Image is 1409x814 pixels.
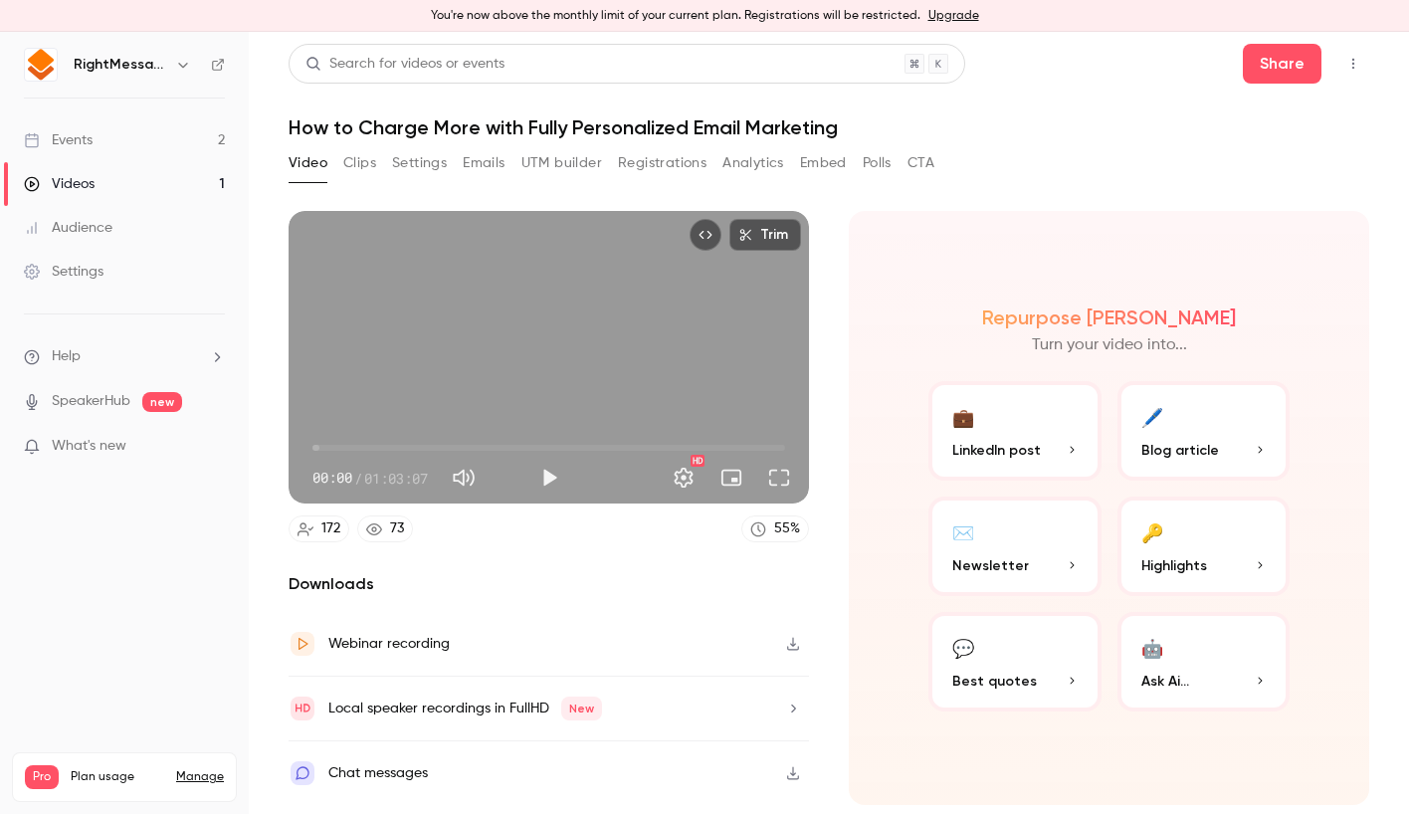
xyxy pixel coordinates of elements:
[392,147,447,179] button: Settings
[800,147,847,179] button: Embed
[25,765,59,789] span: Pro
[328,761,428,785] div: Chat messages
[289,115,1369,139] h1: How to Charge More with Fully Personalized Email Marketing
[690,219,721,251] button: Embed video
[691,455,704,467] div: HD
[1141,555,1207,576] span: Highlights
[928,497,1102,596] button: ✉️Newsletter
[52,346,81,367] span: Help
[305,54,504,75] div: Search for videos or events
[928,381,1102,481] button: 💼LinkedIn post
[328,697,602,720] div: Local speaker recordings in FullHD
[71,769,164,785] span: Plan usage
[759,458,799,498] button: Full screen
[25,49,57,81] img: RightMessage
[289,515,349,542] a: 172
[1117,612,1291,712] button: 🤖Ask Ai...
[364,468,428,489] span: 01:03:07
[952,401,974,432] div: 💼
[176,769,224,785] a: Manage
[312,468,352,489] span: 00:00
[521,147,602,179] button: UTM builder
[1243,44,1321,84] button: Share
[907,147,934,179] button: CTA
[664,458,704,498] button: Settings
[1141,516,1163,547] div: 🔑
[328,632,450,656] div: Webinar recording
[444,458,484,498] button: Mute
[24,130,93,150] div: Events
[774,518,800,539] div: 55 %
[390,518,404,539] div: 73
[1032,333,1187,357] p: Turn your video into...
[1141,401,1163,432] div: 🖊️
[928,612,1102,712] button: 💬Best quotes
[1117,497,1291,596] button: 🔑Highlights
[343,147,376,179] button: Clips
[928,8,979,24] a: Upgrade
[357,515,413,542] a: 73
[1141,671,1189,692] span: Ask Ai...
[1141,440,1219,461] span: Blog article
[952,632,974,663] div: 💬
[1117,381,1291,481] button: 🖊️Blog article
[52,436,126,457] span: What's new
[312,468,428,489] div: 00:00
[729,219,801,251] button: Trim
[24,346,225,367] li: help-dropdown-opener
[354,468,362,489] span: /
[142,392,182,412] span: new
[618,147,706,179] button: Registrations
[952,440,1041,461] span: LinkedIn post
[24,262,103,282] div: Settings
[1337,48,1369,80] button: Top Bar Actions
[463,147,504,179] button: Emails
[711,458,751,498] button: Turn on miniplayer
[952,516,974,547] div: ✉️
[52,391,130,412] a: SpeakerHub
[74,55,167,75] h6: RightMessage
[321,518,340,539] div: 172
[741,515,809,542] a: 55%
[952,671,1037,692] span: Best quotes
[289,572,809,596] h2: Downloads
[289,147,327,179] button: Video
[863,147,892,179] button: Polls
[1141,632,1163,663] div: 🤖
[982,305,1236,329] h2: Repurpose [PERSON_NAME]
[24,174,95,194] div: Videos
[24,218,112,238] div: Audience
[561,697,602,720] span: New
[722,147,784,179] button: Analytics
[529,458,569,498] button: Play
[952,555,1029,576] span: Newsletter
